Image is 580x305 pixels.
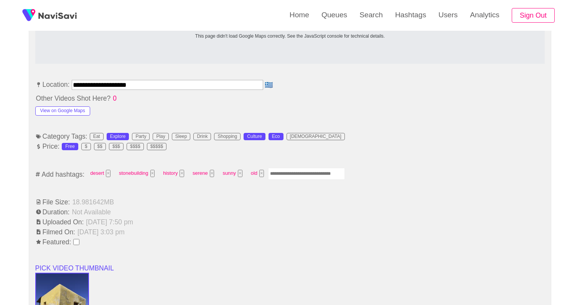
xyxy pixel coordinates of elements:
[112,144,120,149] div: $$$
[110,134,126,139] div: Explore
[112,94,117,102] span: 0
[135,134,146,139] div: Party
[35,264,545,273] li: PICK VIDEO THUMBNAIL
[259,170,264,177] button: Tag at index 5 with value 12522 focussed. Press backspace to remove
[35,81,71,88] span: Location:
[35,106,90,114] a: View on Google Maps
[272,134,280,139] div: Eco
[35,228,76,236] span: Filmed On:
[65,144,75,149] div: Free
[106,170,110,177] button: Tag at index 0 with value 3328 focussed. Press backspace to remove
[180,170,184,177] button: Tag at index 2 with value 2767 focussed. Press backspace to remove
[41,171,86,178] span: Add hashtags:
[130,144,140,149] div: $$$$
[88,167,113,179] span: desert
[35,238,72,246] span: Featured:
[238,170,242,177] button: Tag at index 4 with value 2310 focussed. Press backspace to remove
[97,144,102,149] div: $$
[35,198,71,206] span: File Size:
[19,6,38,25] img: fireSpot
[35,106,90,116] button: View on Google Maps
[85,218,134,226] span: [DATE] 7:50 pm
[217,134,237,139] div: Shopping
[35,218,85,226] span: Uploaded On:
[93,134,100,139] div: Eat
[249,167,266,179] span: old
[290,134,341,139] div: [DEMOGRAPHIC_DATA]
[247,134,262,139] div: Culture
[190,167,216,179] span: serene
[175,134,187,139] div: Sleep
[38,12,77,19] img: fireSpot
[161,167,186,179] span: history
[88,34,492,39] div: This page didn't load Google Maps correctly. See the JavaScript console for technical details.
[210,170,214,177] button: Tag at index 3 with value 2289 focussed. Press backspace to remove
[197,134,208,139] div: Drink
[35,208,71,216] span: Duration:
[35,94,112,102] span: Other Videos Shot Here?
[150,170,155,177] button: Tag at index 1 with value 10070 focussed. Press backspace to remove
[117,167,157,179] span: stonebuilding
[85,144,87,149] div: $
[71,198,115,206] span: 18.981642 MB
[77,228,125,236] span: [DATE] 3:03 pm
[512,8,555,23] button: Sign Out
[268,168,345,180] input: Enter tag here and press return
[71,208,112,216] span: Not Available
[35,133,88,140] span: Category Tags:
[156,134,165,139] div: Play
[220,167,244,179] span: sunny
[35,143,61,150] span: Price:
[264,82,274,88] span: 🇬🇷
[150,144,163,149] div: $$$$$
